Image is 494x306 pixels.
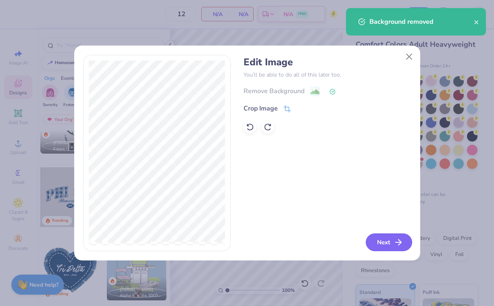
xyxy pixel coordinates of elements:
[474,17,479,27] button: close
[366,233,412,251] button: Next
[369,17,474,27] div: Background removed
[244,56,411,68] h4: Edit Image
[401,49,417,65] button: Close
[244,104,278,113] div: Crop Image
[244,71,411,79] p: You’ll be able to do all of this later too.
